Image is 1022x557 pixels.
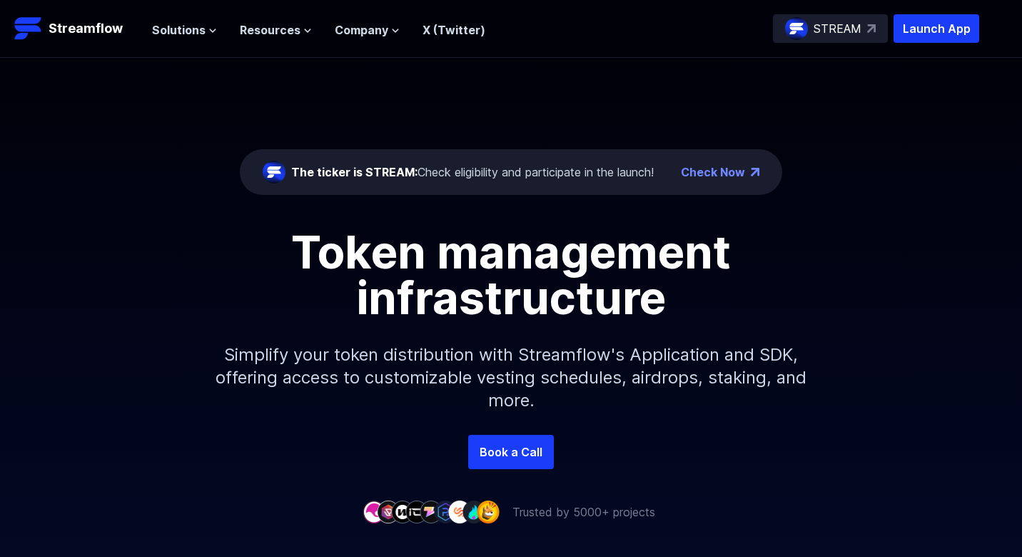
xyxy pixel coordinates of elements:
[462,501,485,523] img: company-8
[363,501,385,523] img: company-1
[49,19,123,39] p: Streamflow
[894,14,979,43] button: Launch App
[204,321,818,435] p: Simplify your token distribution with Streamflow's Application and SDK, offering access to custom...
[152,21,217,39] button: Solutions
[477,501,500,523] img: company-9
[512,503,655,521] p: Trusted by 5000+ projects
[814,20,861,37] p: STREAM
[14,14,43,43] img: Streamflow Logo
[291,165,418,179] span: The ticker is STREAM:
[14,14,138,43] a: Streamflow
[240,21,312,39] button: Resources
[263,161,285,184] img: streamflow-logo-circle.png
[152,21,206,39] span: Solutions
[391,501,414,523] img: company-3
[434,501,457,523] img: company-6
[291,164,654,181] div: Check eligibility and participate in the launch!
[468,435,554,469] a: Book a Call
[785,17,808,40] img: streamflow-logo-circle.png
[423,23,485,37] a: X (Twitter)
[681,164,745,181] a: Check Now
[335,21,388,39] span: Company
[335,21,400,39] button: Company
[751,168,759,176] img: top-right-arrow.png
[420,501,442,523] img: company-5
[867,24,876,33] img: top-right-arrow.svg
[377,501,400,523] img: company-2
[240,21,300,39] span: Resources
[448,501,471,523] img: company-7
[773,14,888,43] a: STREAM
[190,229,832,321] h1: Token management infrastructure
[405,501,428,523] img: company-4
